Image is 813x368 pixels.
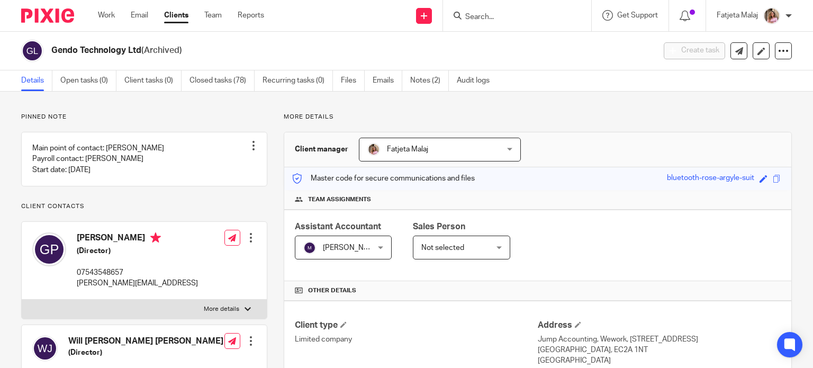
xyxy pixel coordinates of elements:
[464,13,559,22] input: Search
[373,70,402,91] a: Emails
[308,286,356,295] span: Other details
[32,232,66,266] img: svg%3E
[295,334,538,345] p: Limited company
[763,7,780,24] img: MicrosoftTeams-image%20(5).png
[617,12,658,19] span: Get Support
[189,70,255,91] a: Closed tasks (78)
[32,336,58,361] img: svg%3E
[538,355,781,366] p: [GEOGRAPHIC_DATA]
[457,70,498,91] a: Audit logs
[141,46,182,55] span: (Archived)
[717,10,758,21] p: Fatjeta Malaj
[323,244,381,252] span: [PERSON_NAME]
[664,42,725,59] button: Create task
[131,10,148,21] a: Email
[68,347,223,358] h5: (Director)
[98,10,115,21] a: Work
[263,70,333,91] a: Recurring tasks (0)
[295,144,348,155] h3: Client manager
[667,173,754,185] div: bluetooth-rose-argyle-suit
[68,336,223,347] h4: Will [PERSON_NAME] [PERSON_NAME]
[21,8,74,23] img: Pixie
[21,113,267,121] p: Pinned note
[538,334,781,345] p: Jump Accounting, Wework, [STREET_ADDRESS]
[60,70,116,91] a: Open tasks (0)
[21,202,267,211] p: Client contacts
[308,195,371,204] span: Team assignments
[421,244,464,252] span: Not selected
[295,320,538,331] h4: Client type
[292,173,475,184] p: Master code for secure communications and files
[150,232,161,243] i: Primary
[538,320,781,331] h4: Address
[295,222,381,231] span: Assistant Accountant
[284,113,792,121] p: More details
[538,345,781,355] p: [GEOGRAPHIC_DATA], EC2A 1NT
[204,10,222,21] a: Team
[77,232,198,246] h4: [PERSON_NAME]
[164,10,188,21] a: Clients
[341,70,365,91] a: Files
[77,278,198,289] p: [PERSON_NAME][EMAIL_ADDRESS]
[124,70,182,91] a: Client tasks (0)
[387,146,428,153] span: Fatjeta Malaj
[238,10,264,21] a: Reports
[21,40,43,62] img: svg%3E
[367,143,380,156] img: MicrosoftTeams-image%20(5).png
[413,222,465,231] span: Sales Person
[303,241,316,254] img: svg%3E
[21,70,52,91] a: Details
[204,305,239,313] p: More details
[77,267,198,278] p: 07543548657
[77,246,198,256] h5: (Director)
[410,70,449,91] a: Notes (2)
[51,45,529,56] h2: Gendo Technology Ltd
